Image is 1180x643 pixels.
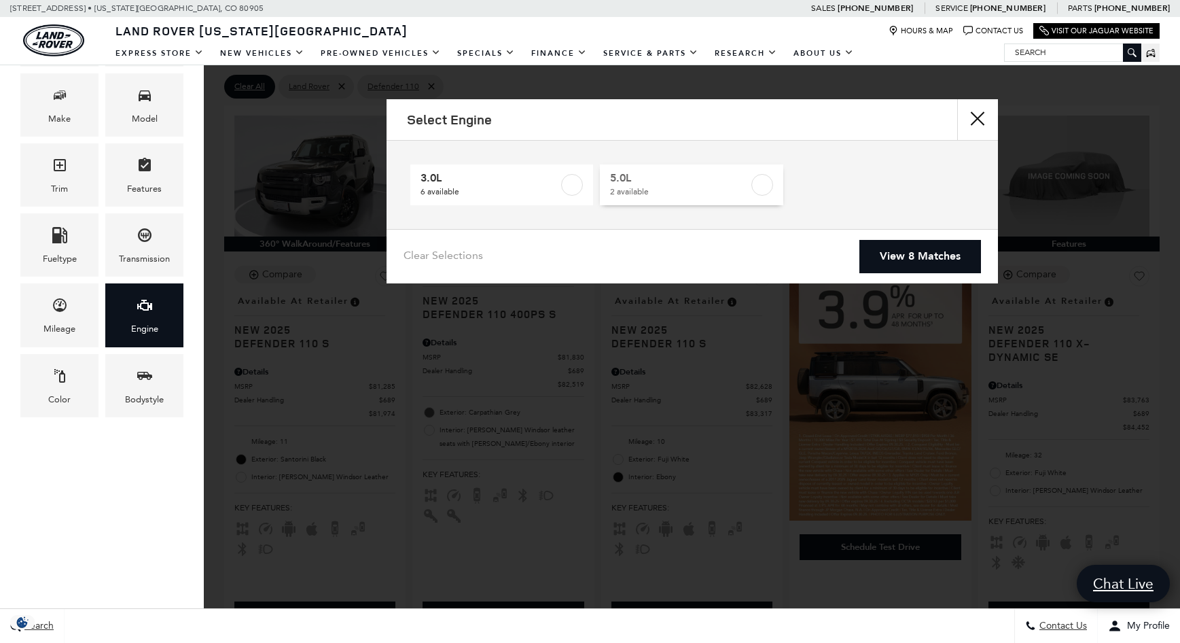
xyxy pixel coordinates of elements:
[523,41,595,65] a: Finance
[404,249,483,265] a: Clear Selections
[1086,574,1160,593] span: Chat Live
[1036,621,1087,632] span: Contact Us
[785,41,862,65] a: About Us
[51,181,68,196] div: Trim
[132,111,158,126] div: Model
[312,41,449,65] a: Pre-Owned Vehicles
[105,73,183,137] div: ModelModel
[43,321,75,336] div: Mileage
[20,143,99,207] div: TrimTrim
[20,283,99,347] div: MileageMileage
[107,22,416,39] a: Land Rover [US_STATE][GEOGRAPHIC_DATA]
[838,3,913,14] a: [PHONE_NUMBER]
[1122,621,1170,632] span: My Profile
[105,143,183,207] div: FeaturesFeatures
[970,3,1045,14] a: [PHONE_NUMBER]
[23,24,84,56] a: land-rover
[935,3,967,13] span: Service
[421,171,559,185] span: 3.0L
[1068,3,1092,13] span: Parts
[125,392,164,407] div: Bodystyle
[7,615,38,629] img: Opt-Out Icon
[52,294,68,321] span: Mileage
[610,171,749,185] span: 5.0L
[105,213,183,277] div: TransmissionTransmission
[10,3,264,13] a: [STREET_ADDRESS] • [US_STATE][GEOGRAPHIC_DATA], CO 80905
[23,24,84,56] img: Land Rover
[52,84,68,111] span: Make
[52,364,68,392] span: Color
[20,73,99,137] div: MakeMake
[410,164,594,205] a: 3.0L6 available
[407,112,492,127] h2: Select Engine
[127,181,162,196] div: Features
[859,240,981,273] a: View 8 Matches
[137,224,153,251] span: Transmission
[610,185,749,198] span: 2 available
[20,213,99,277] div: FueltypeFueltype
[595,41,707,65] a: Service & Parts
[1077,565,1170,602] a: Chat Live
[105,283,183,347] div: EngineEngine
[1005,44,1141,60] input: Search
[889,26,953,36] a: Hours & Map
[52,224,68,251] span: Fueltype
[137,84,153,111] span: Model
[449,41,523,65] a: Specials
[811,3,836,13] span: Sales
[1094,3,1170,14] a: [PHONE_NUMBER]
[107,41,862,65] nav: Main Navigation
[107,41,212,65] a: EXPRESS STORE
[48,392,71,407] div: Color
[105,354,183,417] div: BodystyleBodystyle
[137,154,153,181] span: Features
[957,99,998,140] button: close
[131,321,158,336] div: Engine
[963,26,1023,36] a: Contact Us
[707,41,785,65] a: Research
[1039,26,1154,36] a: Visit Our Jaguar Website
[137,294,153,321] span: Engine
[43,251,77,266] div: Fueltype
[119,251,170,266] div: Transmission
[7,615,38,629] section: Click to Open Cookie Consent Modal
[600,164,783,205] a: 5.0L2 available
[52,154,68,181] span: Trim
[1098,609,1180,643] button: Open user profile menu
[137,364,153,392] span: Bodystyle
[421,185,559,198] span: 6 available
[48,111,71,126] div: Make
[115,22,408,39] span: Land Rover [US_STATE][GEOGRAPHIC_DATA]
[212,41,312,65] a: New Vehicles
[20,354,99,417] div: ColorColor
